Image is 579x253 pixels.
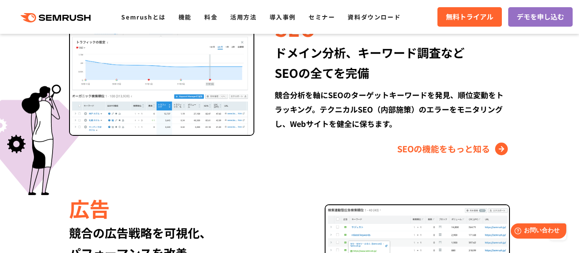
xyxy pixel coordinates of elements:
[178,13,192,21] a: 機能
[309,13,335,21] a: セミナー
[270,13,296,21] a: 導入事例
[508,7,573,27] a: デモを申し込む
[275,42,510,83] div: ドメイン分析、キーワード調査など SEOの全てを完備
[121,13,165,21] a: Semrushとは
[437,7,502,27] a: 無料トライアル
[348,13,401,21] a: 資料ダウンロード
[504,220,570,244] iframe: Help widget launcher
[275,88,510,131] div: 競合分析を軸にSEOのターゲットキーワードを発見、順位変動をトラッキング。テクニカルSEO（内部施策）のエラーをモニタリングし、Webサイトを健全に保ちます。
[517,11,564,22] span: デモを申し込む
[397,142,510,156] a: SEOの機能をもっと知る
[204,13,217,21] a: 料金
[230,13,256,21] a: 活用方法
[69,194,304,223] div: 広告
[446,11,493,22] span: 無料トライアル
